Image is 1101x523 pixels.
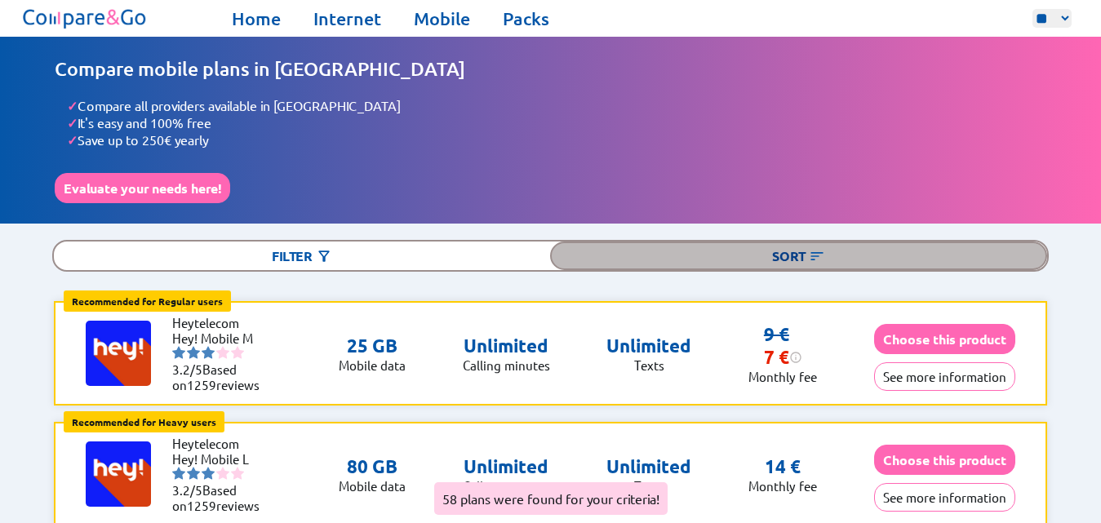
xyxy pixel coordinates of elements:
img: starnr1 [172,467,185,480]
img: Button open the sorting menu [809,248,825,264]
span: ✓ [67,131,78,148]
img: starnr3 [202,346,215,359]
a: Internet [313,7,381,30]
p: Texts [606,357,691,373]
img: starnr2 [187,467,200,480]
p: Monthly fee [748,478,817,494]
li: Hey! Mobile L [172,451,270,467]
img: starnr1 [172,346,185,359]
img: starnr2 [187,346,200,359]
div: 7 € [764,346,802,369]
button: Choose this product [874,445,1015,475]
p: Mobile data [339,478,406,494]
img: starnr4 [216,467,229,480]
p: Calling minutes [463,357,550,373]
li: Based on reviews [172,361,270,392]
img: starnr4 [216,346,229,359]
li: Heytelecom [172,436,270,451]
span: 1259 [187,377,216,392]
p: Monthly fee [748,369,817,384]
p: 25 GB [339,335,406,357]
img: Logo of Heytelecom [86,321,151,386]
a: Mobile [414,7,470,30]
li: Save up to 250€ yearly [67,131,1046,148]
a: See more information [874,369,1015,384]
p: 80 GB [339,455,406,478]
a: Choose this product [874,452,1015,468]
div: 58 plans were found for your criteria! [434,482,668,515]
p: 14 € [765,455,801,478]
b: Recommended for Heavy users [72,415,216,428]
button: See more information [874,483,1015,512]
button: Evaluate your needs here! [55,173,230,203]
img: starnr5 [231,467,244,480]
p: Unlimited [606,335,691,357]
span: ✓ [67,97,78,114]
li: Based on reviews [172,482,270,513]
a: Packs [503,7,549,30]
a: See more information [874,490,1015,505]
p: Calling minutes [463,478,550,494]
li: It's easy and 100% free [67,114,1046,131]
button: See more information [874,362,1015,391]
li: Heytelecom [172,315,270,330]
img: information [789,351,802,364]
span: 3.2/5 [172,482,202,498]
p: Mobile data [339,357,406,373]
button: Choose this product [874,324,1015,354]
div: Filter [54,242,551,270]
img: starnr5 [231,346,244,359]
li: Compare all providers available in [GEOGRAPHIC_DATA] [67,97,1046,114]
b: Recommended for Regular users [72,295,223,308]
img: Logo of Heytelecom [86,441,151,507]
img: Button open the filtering menu [316,248,332,264]
s: 9 € [764,323,789,345]
p: Unlimited [606,455,691,478]
img: Logo of Compare&Go [20,4,151,33]
a: Choose this product [874,331,1015,347]
span: 3.2/5 [172,361,202,377]
img: starnr3 [202,467,215,480]
span: ✓ [67,114,78,131]
p: Unlimited [463,455,550,478]
div: Sort [550,242,1047,270]
p: Unlimited [463,335,550,357]
li: Hey! Mobile M [172,330,270,346]
p: Texts [606,478,691,494]
a: Home [232,7,281,30]
span: 1259 [187,498,216,513]
h1: Compare mobile plans in [GEOGRAPHIC_DATA] [55,57,1046,81]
